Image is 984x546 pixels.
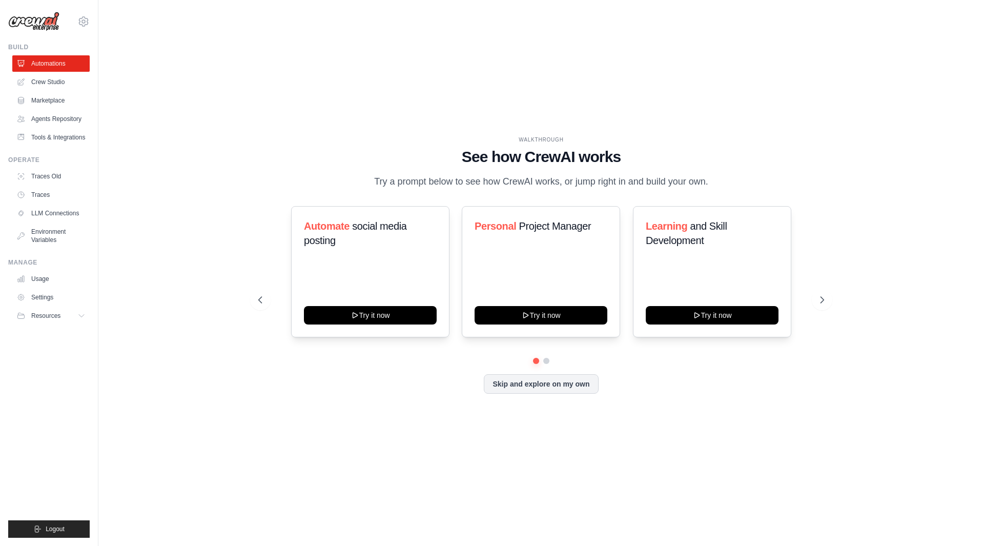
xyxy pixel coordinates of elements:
[12,187,90,203] a: Traces
[369,174,713,189] p: Try a prompt below to see how CrewAI works, or jump right in and build your own.
[12,271,90,287] a: Usage
[475,306,607,325] button: Try it now
[12,289,90,306] a: Settings
[12,308,90,324] button: Resources
[12,55,90,72] a: Automations
[8,156,90,164] div: Operate
[8,520,90,538] button: Logout
[519,220,591,232] span: Project Manager
[12,224,90,248] a: Environment Variables
[12,111,90,127] a: Agents Repository
[31,312,60,320] span: Resources
[12,92,90,109] a: Marketplace
[304,306,437,325] button: Try it now
[258,148,824,166] h1: See how CrewAI works
[12,74,90,90] a: Crew Studio
[304,220,407,246] span: social media posting
[304,220,350,232] span: Automate
[8,258,90,267] div: Manage
[475,220,516,232] span: Personal
[8,43,90,51] div: Build
[46,525,65,533] span: Logout
[646,220,727,246] span: and Skill Development
[258,136,824,144] div: WALKTHROUGH
[646,220,687,232] span: Learning
[12,205,90,221] a: LLM Connections
[8,12,59,31] img: Logo
[12,168,90,185] a: Traces Old
[646,306,778,325] button: Try it now
[484,374,598,394] button: Skip and explore on my own
[12,129,90,146] a: Tools & Integrations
